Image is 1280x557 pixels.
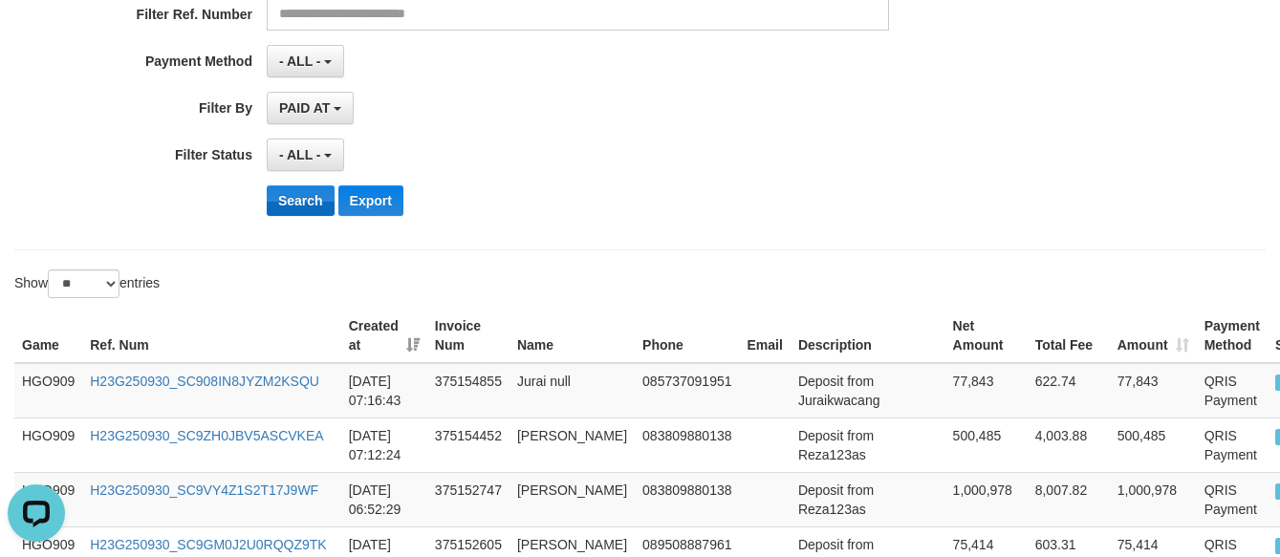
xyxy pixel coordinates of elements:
td: [PERSON_NAME] [510,418,635,472]
td: 085737091951 [635,363,739,418]
td: Deposit from Juraikwacang [791,363,945,418]
label: Show entries [14,269,160,298]
button: PAID AT [267,92,354,124]
th: Name [510,309,635,363]
a: H23G250930_SC9GM0J2U0RQQZ9TK [90,537,326,552]
td: 8,007.82 [1028,472,1110,526]
button: Open LiveChat chat widget [8,8,65,65]
td: 083809880138 [635,418,739,472]
td: 375154452 [427,418,510,472]
td: 1,000,978 [945,472,1028,526]
td: HGO909 [14,472,82,526]
td: [DATE] 07:16:43 [341,363,427,418]
td: QRIS Payment [1197,363,1268,418]
td: QRIS Payment [1197,472,1268,526]
td: QRIS Payment [1197,418,1268,472]
a: H23G250930_SC908IN8JYZM2KSQU [90,374,319,389]
td: Jurai null [510,363,635,418]
th: Created at: activate to sort column ascending [341,309,427,363]
th: Email [740,309,791,363]
td: HGO909 [14,418,82,472]
td: 1,000,978 [1110,472,1197,526]
td: 500,485 [945,418,1028,472]
button: - ALL - [267,139,344,171]
td: [DATE] 06:52:29 [341,472,427,526]
th: Payment Method [1197,309,1268,363]
td: 083809880138 [635,472,739,526]
td: Deposit from Reza123as [791,418,945,472]
td: 375152747 [427,472,510,526]
td: Deposit from Reza123as [791,472,945,526]
th: Game [14,309,82,363]
button: - ALL - [267,45,344,77]
td: [PERSON_NAME] [510,472,635,526]
a: H23G250930_SC9VY4Z1S2T17J9WF [90,482,318,498]
button: Export [338,185,403,216]
th: Description [791,309,945,363]
td: 4,003.88 [1028,418,1110,472]
td: [DATE] 07:12:24 [341,418,427,472]
td: HGO909 [14,363,82,418]
button: Search [267,185,335,216]
th: Amount: activate to sort column ascending [1110,309,1197,363]
th: Phone [635,309,739,363]
th: Invoice Num [427,309,510,363]
td: 375154855 [427,363,510,418]
th: Ref. Num [82,309,340,363]
select: Showentries [48,269,119,298]
a: H23G250930_SC9ZH0JBV5ASCVKEA [90,428,323,443]
td: 622.74 [1028,363,1110,418]
th: Total Fee [1028,309,1110,363]
span: PAID AT [279,100,330,116]
th: Net Amount [945,309,1028,363]
td: 77,843 [1110,363,1197,418]
span: - ALL - [279,147,321,162]
span: - ALL - [279,54,321,69]
td: 77,843 [945,363,1028,418]
td: 500,485 [1110,418,1197,472]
